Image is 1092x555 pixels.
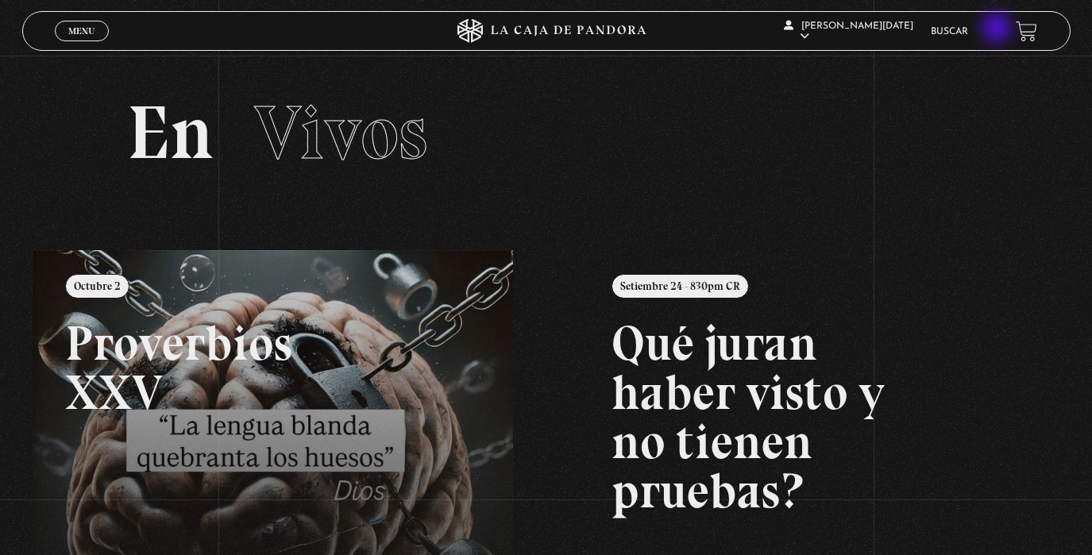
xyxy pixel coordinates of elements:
[784,21,913,41] span: [PERSON_NAME][DATE]
[254,87,427,178] span: Vivos
[931,27,968,37] a: Buscar
[63,40,100,51] span: Cerrar
[1016,20,1037,41] a: View your shopping cart
[127,95,966,171] h2: En
[68,26,95,36] span: Menu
